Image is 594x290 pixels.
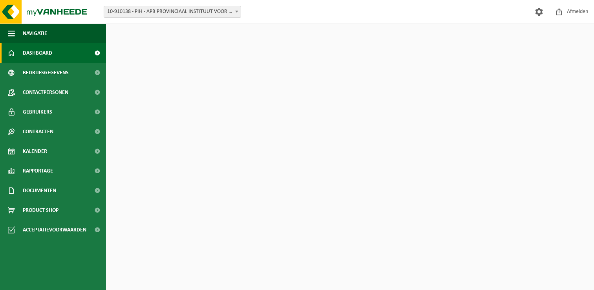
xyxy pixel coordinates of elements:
span: Dashboard [23,43,52,63]
span: Rapportage [23,161,53,181]
span: Kalender [23,141,47,161]
span: 10-910138 - PIH - APB PROVINCIAAL INSTITUUT VOOR HYGIENE - ANTWERPEN [104,6,241,18]
span: 10-910138 - PIH - APB PROVINCIAAL INSTITUUT VOOR HYGIENE - ANTWERPEN [104,6,241,17]
span: Documenten [23,181,56,200]
span: Navigatie [23,24,47,43]
span: Contactpersonen [23,83,68,102]
span: Contracten [23,122,53,141]
span: Product Shop [23,200,58,220]
span: Acceptatievoorwaarden [23,220,86,240]
span: Bedrijfsgegevens [23,63,69,83]
span: Gebruikers [23,102,52,122]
